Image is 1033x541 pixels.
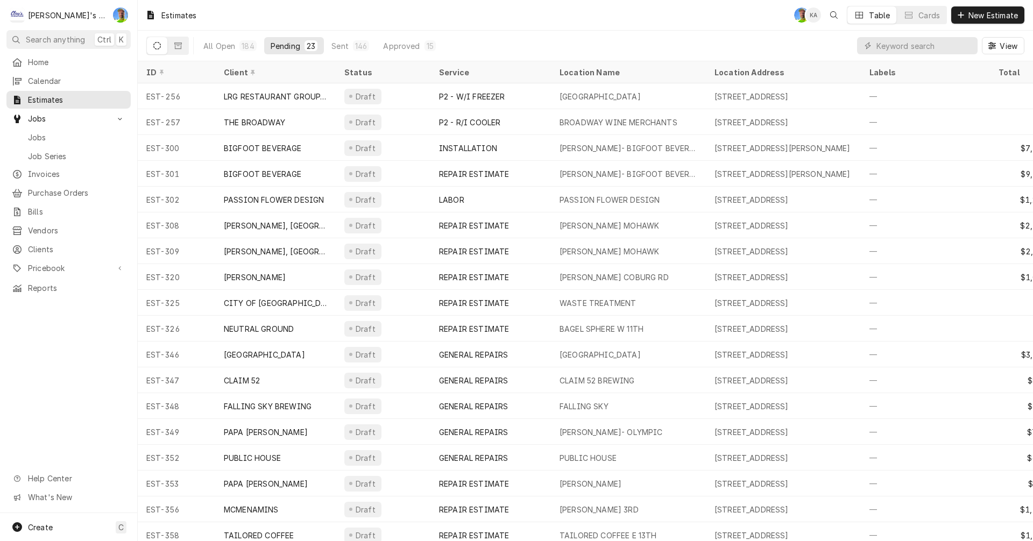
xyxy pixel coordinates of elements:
[560,194,660,205] div: PASSION FLOWER DESIGN
[354,349,377,360] div: Draft
[354,478,377,489] div: Draft
[146,67,204,78] div: ID
[861,83,990,109] div: —
[28,75,125,87] span: Calendar
[307,40,315,52] div: 23
[806,8,821,23] div: KA
[560,117,677,128] div: BROADWAY WINE MERCHANTS
[118,522,124,533] span: C
[344,67,420,78] div: Status
[28,151,125,162] span: Job Series
[354,143,377,154] div: Draft
[714,272,789,283] div: [STREET_ADDRESS]
[119,34,124,45] span: K
[560,168,697,180] div: [PERSON_NAME]- BIGFOOT BEVERAGE
[560,272,669,283] div: [PERSON_NAME] COBURG RD
[138,393,215,419] div: EST-348
[714,246,789,257] div: [STREET_ADDRESS]
[138,264,215,290] div: EST-320
[714,530,789,541] div: [STREET_ADDRESS]
[427,40,434,52] div: 15
[242,40,254,52] div: 184
[138,341,215,367] div: EST-346
[560,401,609,412] div: FALLING SKY
[861,367,990,393] div: —
[861,496,990,522] div: —
[6,240,131,258] a: Clients
[714,194,789,205] div: [STREET_ADDRESS]
[224,478,308,489] div: PAPA [PERSON_NAME]
[560,349,641,360] div: [GEOGRAPHIC_DATA]
[138,471,215,496] div: EST-353
[714,323,789,334] div: [STREET_ADDRESS]
[28,244,125,255] span: Clients
[439,246,509,257] div: REPAIR ESTIMATE
[6,72,131,90] a: Calendar
[10,8,25,23] div: Clay's Refrigeration's Avatar
[714,375,789,386] div: [STREET_ADDRESS]
[224,504,279,515] div: MCMENAMINS
[861,419,990,445] div: —
[861,445,990,471] div: —
[861,393,990,419] div: —
[714,452,789,464] div: [STREET_ADDRESS]
[439,220,509,231] div: REPAIR ESTIMATE
[714,143,851,154] div: [STREET_ADDRESS][PERSON_NAME]
[714,117,789,128] div: [STREET_ADDRESS]
[439,143,497,154] div: INSTALLATION
[861,316,990,341] div: —
[439,452,508,464] div: GENERAL REPAIRS
[354,504,377,515] div: Draft
[138,187,215,212] div: EST-302
[560,67,695,78] div: Location Name
[869,67,981,78] div: Labels
[354,323,377,334] div: Draft
[439,194,464,205] div: LABOR
[354,272,377,283] div: Draft
[28,168,125,180] span: Invoices
[354,530,377,541] div: Draft
[271,40,300,52] div: Pending
[714,426,789,438] div: [STREET_ADDRESS]
[966,10,1020,21] span: New Estimate
[331,40,349,52] div: Sent
[10,8,25,23] div: C
[224,220,327,231] div: [PERSON_NAME], [GEOGRAPHIC_DATA], MOHAWK
[224,194,324,205] div: PASSION FLOWER DESIGN
[224,272,286,283] div: [PERSON_NAME]
[224,143,302,154] div: BIGFOOT BEVERAGE
[354,297,377,309] div: Draft
[439,504,509,515] div: REPAIR ESTIMATE
[861,187,990,212] div: —
[383,40,420,52] div: Approved
[224,117,285,128] div: THE BROADWAY
[439,375,508,386] div: GENERAL REPAIRS
[138,290,215,316] div: EST-325
[224,401,312,412] div: FALLING SKY BREWING
[224,168,302,180] div: BIGFOOT BEVERAGE
[224,323,294,334] div: NEUTRAL GROUND
[138,161,215,187] div: EST-301
[560,143,697,154] div: [PERSON_NAME]- BIGFOOT BEVERAGE
[224,246,327,257] div: [PERSON_NAME], [GEOGRAPHIC_DATA], MOHAWK
[138,109,215,135] div: EST-257
[113,8,128,23] div: Greg Austin's Avatar
[560,478,621,489] div: [PERSON_NAME]
[714,91,789,102] div: [STREET_ADDRESS]
[869,10,890,21] div: Table
[6,469,131,487] a: Go to Help Center
[439,272,509,283] div: REPAIR ESTIMATE
[439,91,505,102] div: P2 - W/I FREEZER
[439,323,509,334] div: REPAIR ESTIMATE
[354,168,377,180] div: Draft
[6,147,131,165] a: Job Series
[861,264,990,290] div: —
[355,40,367,52] div: 146
[439,168,509,180] div: REPAIR ESTIMATE
[138,83,215,109] div: EST-256
[560,246,659,257] div: [PERSON_NAME] MOHAWK
[354,194,377,205] div: Draft
[224,375,260,386] div: CLAIM 52
[714,67,850,78] div: Location Address
[560,452,617,464] div: PUBLIC HOUSE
